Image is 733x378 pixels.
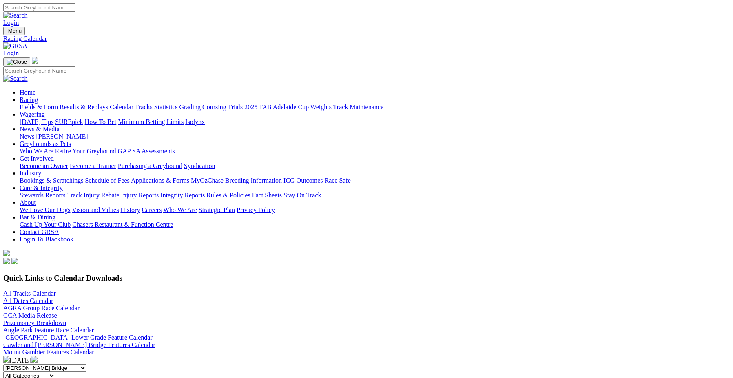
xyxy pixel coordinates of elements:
div: Racing [20,104,730,111]
a: Fields & Form [20,104,58,111]
a: Bookings & Scratchings [20,177,83,184]
a: How To Bet [85,118,117,125]
a: Isolynx [185,118,205,125]
div: About [20,206,730,214]
a: 2025 TAB Adelaide Cup [244,104,309,111]
a: Login To Blackbook [20,236,73,243]
button: Toggle navigation [3,27,25,35]
a: Schedule of Fees [85,177,129,184]
a: [GEOGRAPHIC_DATA] Lower Grade Feature Calendar [3,334,153,341]
div: Greyhounds as Pets [20,148,730,155]
a: Care & Integrity [20,184,63,191]
img: twitter.svg [11,258,18,264]
a: Cash Up Your Club [20,221,71,228]
a: Applications & Forms [131,177,189,184]
img: facebook.svg [3,258,10,264]
a: Wagering [20,111,45,118]
a: [PERSON_NAME] [36,133,88,140]
a: Prizemoney Breakdown [3,319,66,326]
a: News [20,133,34,140]
a: Racing [20,96,38,103]
a: Track Maintenance [333,104,383,111]
a: Grading [179,104,201,111]
a: Integrity Reports [160,192,205,199]
a: Tracks [135,104,153,111]
a: Rules & Policies [206,192,250,199]
a: [DATE] Tips [20,118,53,125]
a: Stay On Track [283,192,321,199]
a: Contact GRSA [20,228,59,235]
a: Careers [142,206,162,213]
a: Race Safe [324,177,350,184]
a: Home [20,89,35,96]
div: Get Involved [20,162,730,170]
a: Bar & Dining [20,214,55,221]
a: GCA Media Release [3,312,57,319]
div: [DATE] [3,356,730,364]
a: News & Media [20,126,60,133]
button: Toggle navigation [3,57,30,66]
a: Login [3,19,19,26]
div: Care & Integrity [20,192,730,199]
a: Results & Replays [60,104,108,111]
a: Gawler and [PERSON_NAME] Bridge Features Calendar [3,341,155,348]
a: Strategic Plan [199,206,235,213]
a: Coursing [202,104,226,111]
a: Injury Reports [121,192,159,199]
a: Become an Owner [20,162,68,169]
a: Login [3,50,19,57]
a: Track Injury Rebate [67,192,119,199]
img: Search [3,75,28,82]
a: Stewards Reports [20,192,65,199]
a: About [20,199,36,206]
a: GAP SA Assessments [118,148,175,155]
a: We Love Our Dogs [20,206,70,213]
img: GRSA [3,42,27,50]
a: ICG Outcomes [283,177,323,184]
a: SUREpick [55,118,83,125]
a: Vision and Values [72,206,119,213]
input: Search [3,66,75,75]
img: Search [3,12,28,19]
a: All Tracks Calendar [3,290,56,297]
a: Purchasing a Greyhound [118,162,182,169]
a: Industry [20,170,41,177]
a: Retire Your Greyhound [55,148,116,155]
div: Industry [20,177,730,184]
a: Trials [228,104,243,111]
a: Become a Trainer [70,162,116,169]
a: Weights [310,104,332,111]
span: Menu [8,28,22,34]
a: Calendar [110,104,133,111]
a: Minimum Betting Limits [118,118,184,125]
a: Who We Are [163,206,197,213]
div: News & Media [20,133,730,140]
input: Search [3,3,75,12]
a: Syndication [184,162,215,169]
a: Chasers Restaurant & Function Centre [72,221,173,228]
img: chevron-right-pager-white.svg [31,356,38,363]
a: Mount Gambier Features Calendar [3,349,94,356]
a: Privacy Policy [237,206,275,213]
img: Close [7,59,27,65]
a: All Dates Calendar [3,297,53,304]
a: Angle Park Feature Race Calendar [3,327,94,334]
a: MyOzChase [191,177,224,184]
img: logo-grsa-white.png [32,57,38,64]
a: Breeding Information [225,177,282,184]
a: Statistics [154,104,178,111]
a: Who We Are [20,148,53,155]
img: logo-grsa-white.png [3,250,10,256]
a: History [120,206,140,213]
div: Wagering [20,118,730,126]
a: AGRA Group Race Calendar [3,305,80,312]
a: Greyhounds as Pets [20,140,71,147]
a: Get Involved [20,155,54,162]
div: Bar & Dining [20,221,730,228]
h3: Quick Links to Calendar Downloads [3,274,730,283]
a: Fact Sheets [252,192,282,199]
img: chevron-left-pager-white.svg [3,356,10,363]
a: Racing Calendar [3,35,730,42]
